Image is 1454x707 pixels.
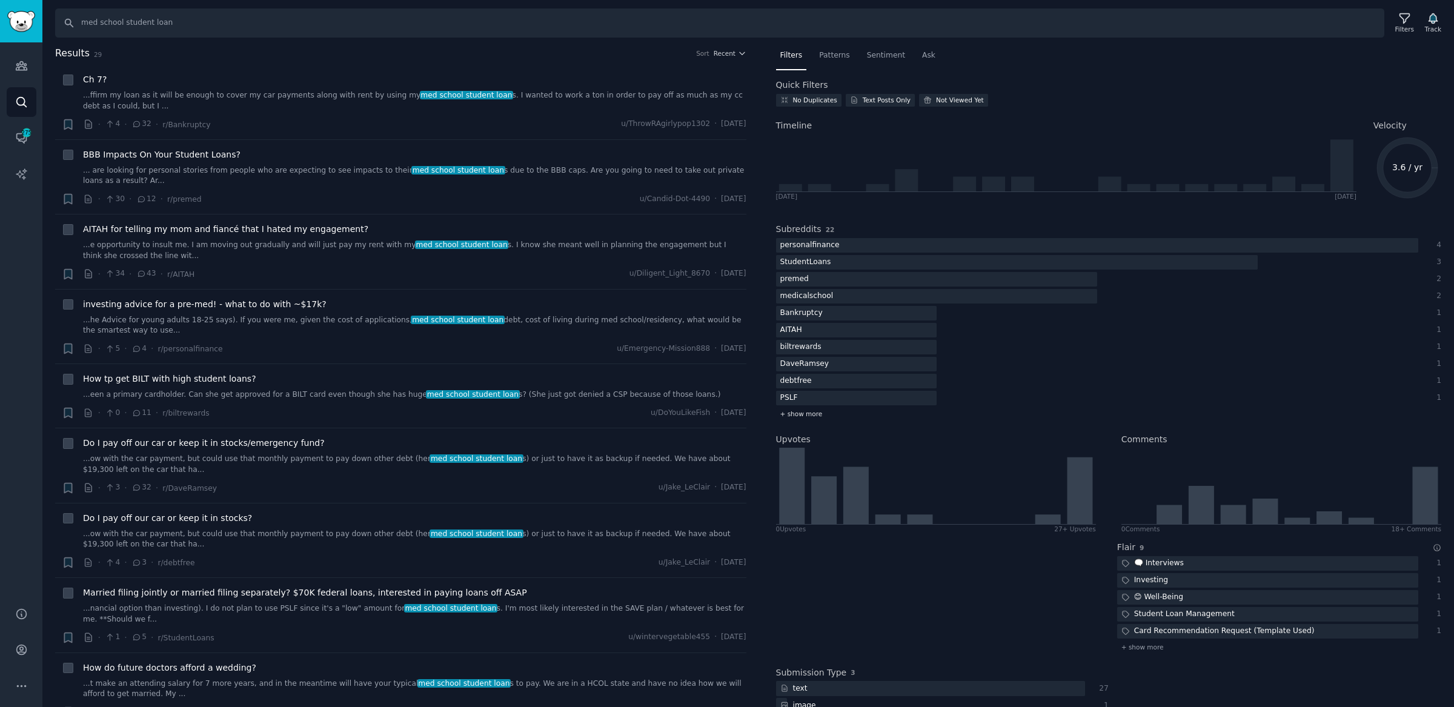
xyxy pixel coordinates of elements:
[98,268,101,280] span: ·
[776,306,827,321] div: Bankruptcy
[83,437,325,450] span: Do I pay off our car or keep it in stocks/emergency fund?
[83,73,107,86] span: Ch 7?
[776,255,835,270] div: StudentLoans
[7,123,36,153] a: 275
[156,482,158,494] span: ·
[83,390,746,400] a: ...een a primary cardholder. Can she get approved for a BILT card even though she has hugemed sch...
[1431,240,1442,251] div: 4
[1117,573,1172,588] div: Investing
[776,433,811,446] h2: Upvotes
[131,408,151,419] span: 11
[714,268,717,279] span: ·
[776,192,798,201] div: [DATE]
[83,315,746,336] a: ...he Advice for young adults 18-25 says). If you were me, given the cost of applications,med sch...
[162,484,217,493] span: r/DaveRamsey
[131,482,151,493] span: 32
[776,238,844,253] div: personalfinance
[776,666,847,679] h2: Submission Type
[776,223,822,236] h2: Subreddits
[105,194,125,205] span: 30
[158,559,194,567] span: r/debtfree
[640,194,710,205] span: u/Candid-Dot-4490
[721,408,746,419] span: [DATE]
[129,193,131,205] span: ·
[714,49,735,58] span: Recent
[83,148,241,161] a: BBB Impacts On Your Student Loans?
[1431,592,1442,603] div: 1
[629,268,710,279] span: u/Diligent_Light_8670
[98,482,101,494] span: ·
[136,194,156,205] span: 12
[776,289,838,304] div: medicalschool
[1431,291,1442,302] div: 2
[1054,525,1096,533] div: 27+ Upvotes
[430,529,523,538] span: med school student loan
[714,557,717,568] span: ·
[404,604,498,612] span: med school student loan
[922,50,935,61] span: Ask
[83,298,327,311] span: investing advice for a pre-med! - what to do with ~$17k?
[426,390,520,399] span: med school student loan
[776,79,828,91] h2: Quick Filters
[776,374,816,389] div: debtfree
[793,96,837,104] div: No Duplicates
[1431,342,1442,353] div: 1
[161,268,163,280] span: ·
[1140,544,1144,551] span: 9
[1431,393,1442,403] div: 1
[411,316,505,324] span: med school student loan
[83,373,256,385] a: How tp get BILT with high student loans?
[7,11,35,32] img: GummySearch logo
[131,557,147,568] span: 3
[124,407,127,419] span: ·
[714,482,717,493] span: ·
[1117,624,1319,639] div: Card Recommendation Request (Template Used)
[863,96,911,104] div: Text Posts Only
[776,340,826,355] div: biltrewards
[1121,525,1160,533] div: 0 Comment s
[417,679,511,688] span: med school student loan
[83,512,252,525] a: Do I pay off our car or keep it in stocks?
[776,323,806,338] div: AITAH
[617,344,710,354] span: u/Emergency-Mission888
[714,49,746,58] button: Recent
[1117,556,1188,571] div: 🗨 Interviews
[651,408,710,419] span: u/DoYouLikeFish
[83,586,527,599] a: Married filing jointly or married filing separately? $70K federal loans, interested in paying loa...
[55,8,1384,38] input: Search Keyword
[1117,590,1187,605] div: 😊 Well-Being
[1431,558,1442,569] div: 1
[162,409,209,417] span: r/biltrewards
[714,408,717,419] span: ·
[714,344,717,354] span: ·
[1431,575,1442,586] div: 1
[105,268,125,279] span: 34
[776,525,806,533] div: 0 Upvote s
[131,119,151,130] span: 32
[1395,25,1414,33] div: Filters
[1431,359,1442,370] div: 1
[105,408,120,419] span: 0
[411,166,505,174] span: med school student loan
[415,241,509,249] span: med school student loan
[1392,525,1441,533] div: 18+ Comments
[83,223,368,236] a: AITAH for telling my mom and fiancé that I hated my engagement?
[98,193,101,205] span: ·
[83,454,746,475] a: ...ow with the car payment, but could use that monthly payment to pay down other debt (hermed sch...
[1117,607,1239,622] div: Student Loan Management
[167,195,202,204] span: r/premed
[124,342,127,355] span: ·
[21,128,32,137] span: 275
[124,118,127,131] span: ·
[83,662,256,674] span: How do future doctors afford a wedding?
[151,342,153,355] span: ·
[129,268,131,280] span: ·
[83,90,746,111] a: ...ffirm my loan as it will be enough to cover my car payments along with rent by using mymed sch...
[156,407,158,419] span: ·
[721,632,746,643] span: [DATE]
[721,119,746,130] span: [DATE]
